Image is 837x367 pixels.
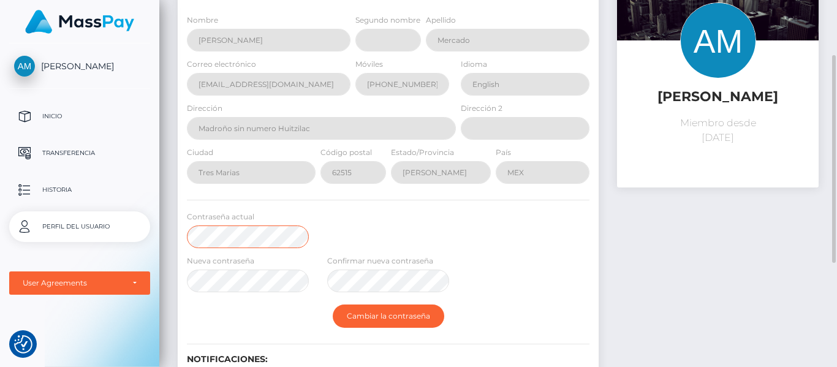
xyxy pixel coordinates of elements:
[9,138,150,168] a: Transferencia
[187,103,222,114] label: Dirección
[9,61,150,72] span: [PERSON_NAME]
[426,15,456,26] label: Apellido
[187,147,213,158] label: Ciudad
[9,175,150,205] a: Historia
[25,10,134,34] img: MassPay
[14,181,145,199] p: Historia
[327,255,433,267] label: Confirmar nueva contraseña
[9,271,150,295] button: User Agreements
[496,147,511,158] label: País
[9,101,150,132] a: Inicio
[14,144,145,162] p: Transferencia
[14,218,145,236] p: Perfil del usuario
[461,103,502,114] label: Dirección 2
[14,335,32,354] button: Consent Preferences
[320,147,372,158] label: Código postal
[14,107,145,126] p: Inicio
[626,88,809,107] h5: [PERSON_NAME]
[187,59,256,70] label: Correo electrónico
[355,59,383,70] label: Móviles
[333,305,444,328] button: Cambiar la contraseña
[23,278,123,288] div: User Agreements
[187,15,218,26] label: Nombre
[187,354,589,365] h6: Notificaciones:
[461,59,487,70] label: Idioma
[187,255,254,267] label: Nueva contraseña
[187,211,254,222] label: Contraseña actual
[626,116,809,145] p: Miembro desde [DATE]
[9,211,150,242] a: Perfil del usuario
[355,15,420,26] label: Segundo nombre
[391,147,454,158] label: Estado/Provincia
[14,335,32,354] img: Revisit consent button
